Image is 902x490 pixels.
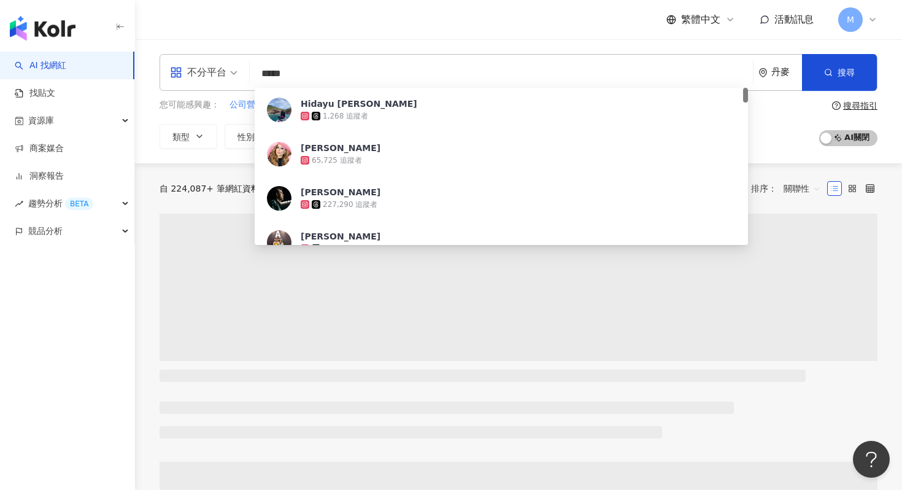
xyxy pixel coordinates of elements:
[170,66,182,79] span: appstore
[237,132,255,142] span: 性別
[15,60,66,72] a: searchAI 找網紅
[323,111,368,122] div: 1,268 追蹤者
[28,107,54,134] span: 資源庫
[15,142,64,155] a: 商案媒合
[15,200,23,208] span: rise
[323,200,377,210] div: 227,290 追蹤者
[751,179,827,198] div: 排序：
[853,441,890,478] iframe: Help Scout Beacon - Open
[771,67,802,77] div: 丹麥
[312,155,362,166] div: 65,725 追蹤者
[267,186,291,211] img: KOL Avatar
[681,13,720,26] span: 繁體中文
[301,230,380,243] div: [PERSON_NAME]
[170,63,226,82] div: 不分平台
[301,98,417,110] div: Hidayu [PERSON_NAME]
[267,98,291,122] img: KOL Avatar
[267,230,291,255] img: KOL Avatar
[774,14,814,25] span: 活動訊息
[323,244,373,254] div: 11,180 追蹤者
[15,170,64,182] a: 洞察報告
[847,13,854,26] span: M
[832,101,841,110] span: question-circle
[160,184,293,193] div: 自 224,087+ 筆網紅資料中搜尋...
[758,68,768,77] span: environment
[802,54,877,91] button: 搜尋
[784,179,820,198] span: 關聯性
[172,132,190,142] span: 類型
[301,186,380,198] div: [PERSON_NAME]
[160,124,217,149] button: 類型
[225,124,282,149] button: 性別
[301,142,380,154] div: [PERSON_NAME]
[10,16,75,41] img: logo
[28,217,63,245] span: 競品分析
[843,101,877,111] div: 搜尋指引
[229,99,264,111] span: 公司營運
[65,198,93,210] div: BETA
[229,98,264,112] button: 公司營運
[15,87,55,99] a: 找貼文
[838,68,855,77] span: 搜尋
[160,99,220,111] span: 您可能感興趣：
[267,142,291,166] img: KOL Avatar
[28,190,93,217] span: 趨勢分析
